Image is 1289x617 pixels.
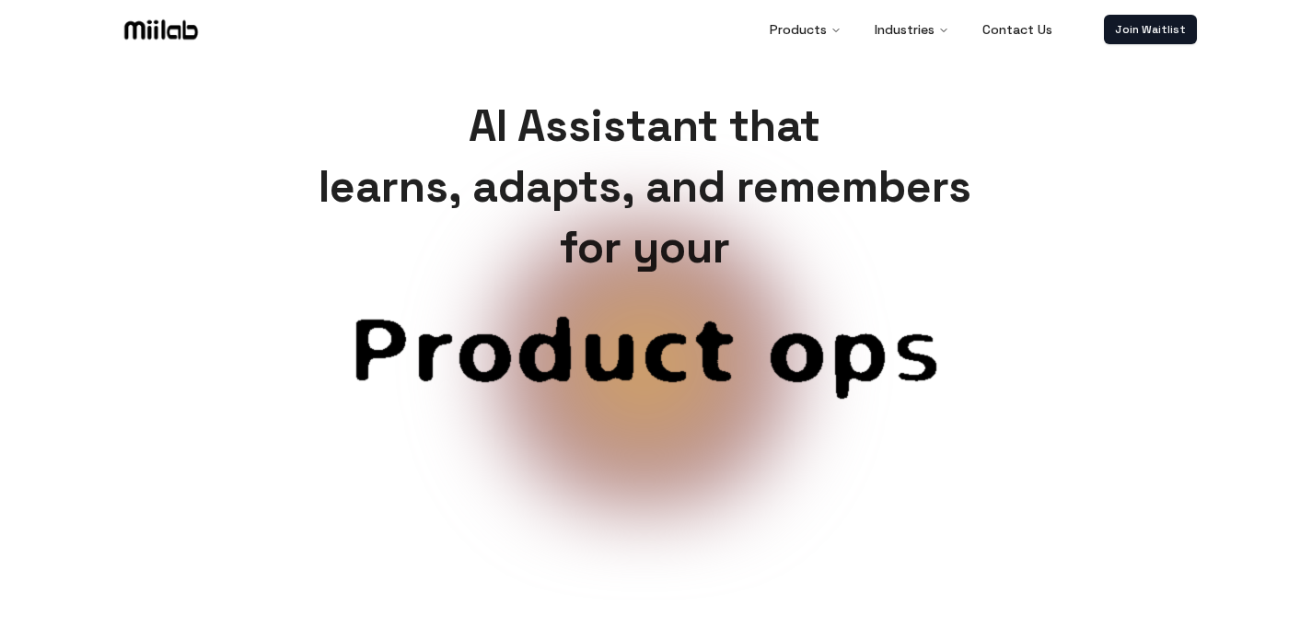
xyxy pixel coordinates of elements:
nav: Main [755,11,1067,48]
a: Logo [92,16,230,43]
img: Logo [121,16,202,43]
a: Contact Us [968,11,1067,48]
a: Join Waitlist [1104,15,1197,44]
button: Products [755,11,856,48]
span: Customer service [230,308,1059,484]
h1: AI Assistant that learns, adapts, and remembers for your [304,96,986,278]
button: Industries [860,11,964,48]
